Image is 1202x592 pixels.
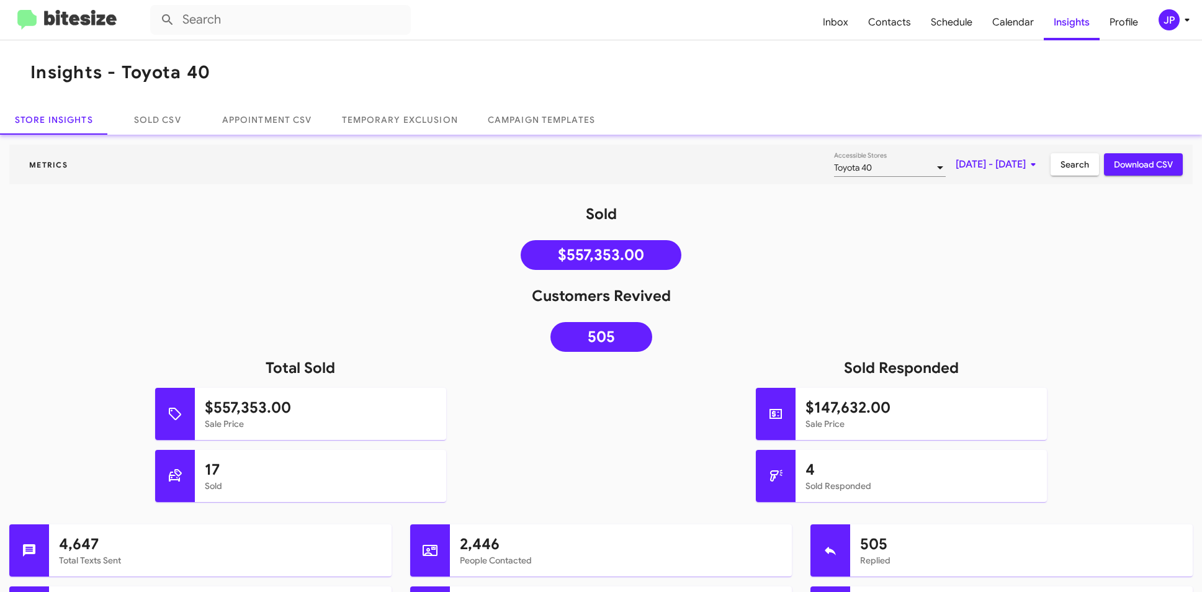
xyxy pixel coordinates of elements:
[805,460,1037,480] h1: 4
[921,4,982,40] a: Schedule
[1061,153,1089,176] span: Search
[813,4,858,40] a: Inbox
[205,480,436,492] mat-card-subtitle: Sold
[327,105,473,135] a: Temporary Exclusion
[588,331,615,343] span: 505
[59,534,382,554] h1: 4,647
[205,398,436,418] h1: $557,353.00
[460,554,783,567] mat-card-subtitle: People Contacted
[1051,153,1099,176] button: Search
[460,534,783,554] h1: 2,446
[956,153,1041,176] span: [DATE] - [DATE]
[1104,153,1183,176] button: Download CSV
[805,480,1037,492] mat-card-subtitle: Sold Responded
[207,105,327,135] a: Appointment CSV
[473,105,610,135] a: Campaign Templates
[30,63,210,83] h1: Insights - Toyota 40
[205,460,436,480] h1: 17
[834,162,872,173] span: Toyota 40
[150,5,411,35] input: Search
[805,418,1037,430] mat-card-subtitle: Sale Price
[59,554,382,567] mat-card-subtitle: Total Texts Sent
[982,4,1044,40] a: Calendar
[558,249,644,261] span: $557,353.00
[205,418,436,430] mat-card-subtitle: Sale Price
[1114,153,1173,176] span: Download CSV
[946,153,1051,176] button: [DATE] - [DATE]
[1044,4,1100,40] a: Insights
[860,534,1183,554] h1: 505
[805,398,1037,418] h1: $147,632.00
[858,4,921,40] a: Contacts
[1148,9,1188,30] button: JP
[1159,9,1180,30] div: JP
[1100,4,1148,40] a: Profile
[108,105,207,135] a: Sold CSV
[19,160,78,169] span: Metrics
[860,554,1183,567] mat-card-subtitle: Replied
